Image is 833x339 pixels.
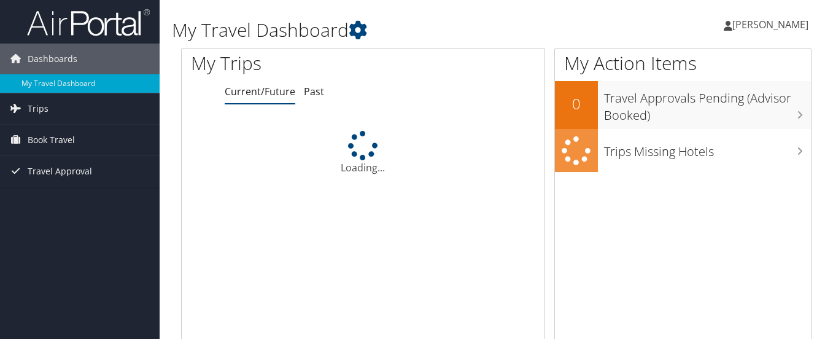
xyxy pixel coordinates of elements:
a: Current/Future [225,85,295,98]
h1: My Trips [191,50,384,76]
a: Trips Missing Hotels [555,129,811,173]
h3: Trips Missing Hotels [604,137,811,160]
span: Dashboards [28,44,77,74]
span: Travel Approval [28,156,92,187]
span: Book Travel [28,125,75,155]
h3: Travel Approvals Pending (Advisor Booked) [604,84,811,124]
div: Loading... [182,131,544,175]
h1: My Travel Dashboard [172,17,605,43]
span: [PERSON_NAME] [732,18,808,31]
img: airportal-logo.png [27,8,150,37]
h1: My Action Items [555,50,811,76]
a: [PERSON_NAME] [724,6,821,43]
a: Past [304,85,324,98]
h2: 0 [555,93,598,114]
a: 0Travel Approvals Pending (Advisor Booked) [555,81,811,128]
span: Trips [28,93,48,124]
